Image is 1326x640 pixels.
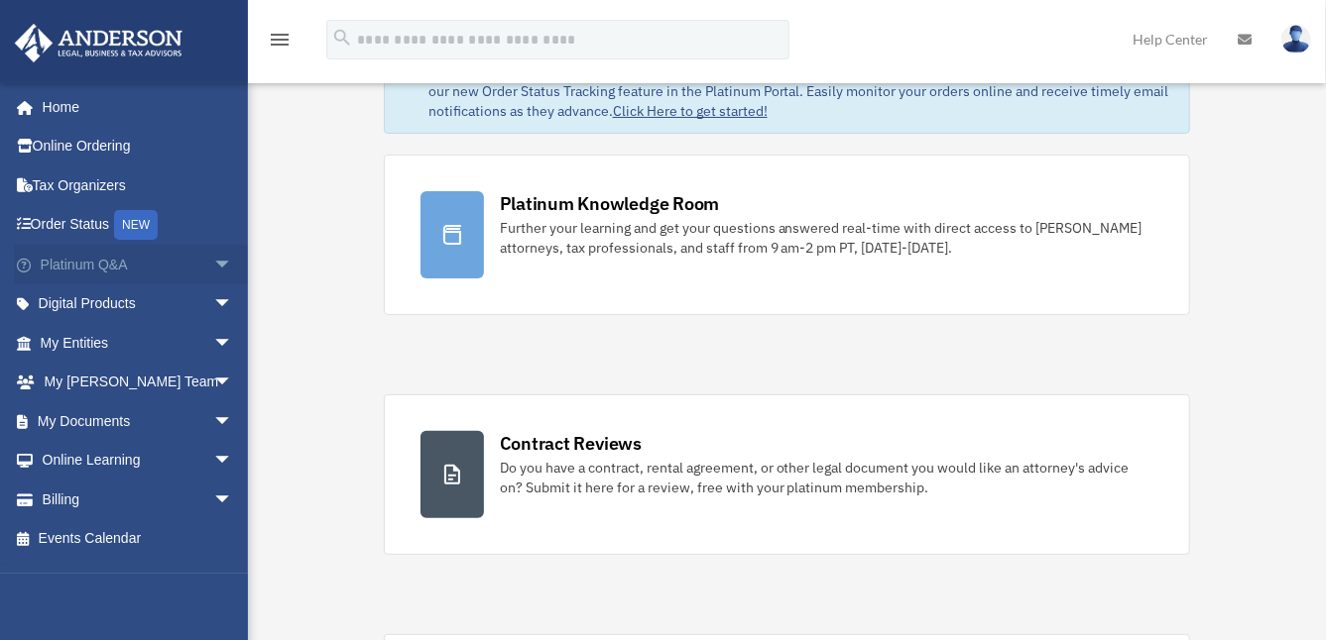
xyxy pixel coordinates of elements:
[428,61,1174,121] div: Based on your feedback, we're thrilled to announce the launch of our new Order Status Tracking fe...
[213,284,253,325] span: arrow_drop_down
[500,458,1154,497] div: Do you have a contract, rental agreement, or other legal document you would like an attorney's ad...
[14,127,263,166] a: Online Ordering
[14,363,263,402] a: My [PERSON_NAME] Teamarrow_drop_down
[14,245,263,284] a: Platinum Q&Aarrow_drop_down
[14,165,263,205] a: Tax Organizers
[14,284,263,324] a: Digital Productsarrow_drop_down
[500,431,642,456] div: Contract Reviews
[213,480,253,520] span: arrow_drop_down
[213,441,253,481] span: arrow_drop_down
[14,480,263,519] a: Billingarrow_drop_down
[1281,25,1311,53] img: User Pic
[14,87,253,127] a: Home
[384,155,1191,315] a: Platinum Knowledge Room Further your learning and get your questions answered real-time with dire...
[9,24,188,62] img: Anderson Advisors Platinum Portal
[268,28,292,52] i: menu
[213,401,253,442] span: arrow_drop_down
[114,210,158,240] div: NEW
[14,441,263,480] a: Online Learningarrow_drop_down
[14,323,263,363] a: My Entitiesarrow_drop_down
[14,205,263,246] a: Order StatusNEW
[213,245,253,285] span: arrow_drop_down
[500,218,1154,258] div: Further your learning and get your questions answered real-time with direct access to [PERSON_NAM...
[213,363,253,403] span: arrow_drop_down
[331,27,353,49] i: search
[14,401,263,441] a: My Documentsarrow_drop_down
[14,519,263,559] a: Events Calendar
[384,394,1191,555] a: Contract Reviews Do you have a contract, rental agreement, or other legal document you would like...
[213,323,253,364] span: arrow_drop_down
[268,35,292,52] a: menu
[500,191,720,216] div: Platinum Knowledge Room
[613,102,768,120] a: Click Here to get started!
